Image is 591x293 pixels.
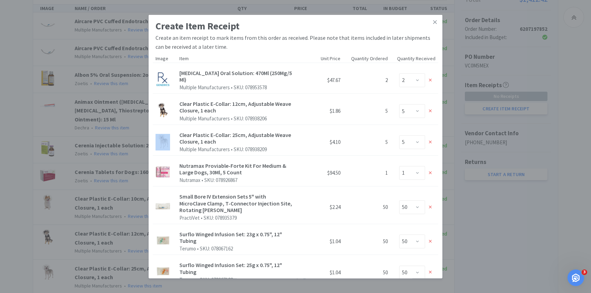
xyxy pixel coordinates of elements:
div: Item [177,52,295,65]
a: Surflo Winged Infusion Set: 25g x 0.75", 12" Tubing [179,262,282,275]
span: • [230,115,234,121]
p: Multiple Manufacturers SKU: 078938206 [179,115,293,121]
h6: $4.10 [298,138,340,146]
div: Create an item receipt to mark items from this order as received. Please note that items included... [156,34,435,51]
h6: $1.86 [298,107,340,115]
p: Terumo SKU: 078067162 [179,246,293,252]
h6: $47.67 [298,76,340,84]
img: 5a6a334dfb4d4eb29c2700682415fd50_48953.jpeg [156,233,170,248]
p: Terumo SKU: 078067188 [179,277,293,283]
h6: 50 [346,237,388,246]
span: • [230,146,234,153]
h6: $1.04 [298,237,340,246]
span: 3 [582,269,587,275]
img: 4d53c418ddba4a58b2091459fb7eb2ea_177479.jpeg [156,165,170,179]
a: Clear Plastic E-Collar: 12cm, Adjustable Weave Closure, 1 each [179,100,291,114]
h6: 2 [346,76,388,84]
div: Quantity Ordered [343,52,391,65]
img: c679ea811c9c41a49015a368a612671e_328988.jpeg [156,134,170,148]
a: [MEDICAL_DATA] Oral Solution: 470Ml (250Mg/5 Ml) [179,70,292,83]
h6: 50 [346,203,388,211]
img: 946dedfc60a446b7a389e1ba399d08b5_291160.jpeg [156,199,170,213]
img: 238ae411e4214ed686035709f5ea3f7f_328963.jpeg [156,103,170,117]
img: f9f7b05e2f0f426eb0240be5299bd427_48954.jpeg [156,264,170,278]
p: PractiVet SKU: 078935379 [179,215,293,221]
span: • [230,84,234,91]
h6: 1 [346,169,388,177]
a: Small Bore IV Extension Sets 5" with MicroClave Clamp, T-Connector Injection Site, Rotating [PERS... [179,193,292,213]
span: • [200,214,204,221]
h6: $94.50 [298,169,340,177]
span: • [196,245,200,252]
a: Nutramax Proviable-Forte Kit For Medium & Large Dogs, 30Ml, 5 Count [179,162,286,176]
div: Unit Price [295,52,343,65]
h6: $1.04 [298,268,340,276]
a: Surflo Winged Infusion Set: 23g x 0.75", 12" Tubing [179,231,282,244]
div: Create Item Receipt [156,18,435,34]
div: Image [153,52,177,65]
div: Quantity Received [391,52,438,65]
img: 8505cff71f034bc68b95e8fc666d0d5e_798615.jpeg [156,72,170,86]
p: Multiple Manufacturers SKU: 078953578 [179,84,293,91]
span: • [196,276,200,283]
h6: 5 [346,138,388,146]
h6: 50 [346,268,388,276]
h6: 5 [346,107,388,115]
a: Clear Plastic E-Collar: 25cm, Adjustable Weave Closure, 1 each [179,131,291,145]
h6: $2.24 [298,203,340,211]
iframe: Intercom live chat [567,269,584,286]
p: Multiple Manufacturers SKU: 078938209 [179,146,293,153]
span: • [200,177,204,183]
p: Nutramax SKU: 078926867 [179,177,293,183]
